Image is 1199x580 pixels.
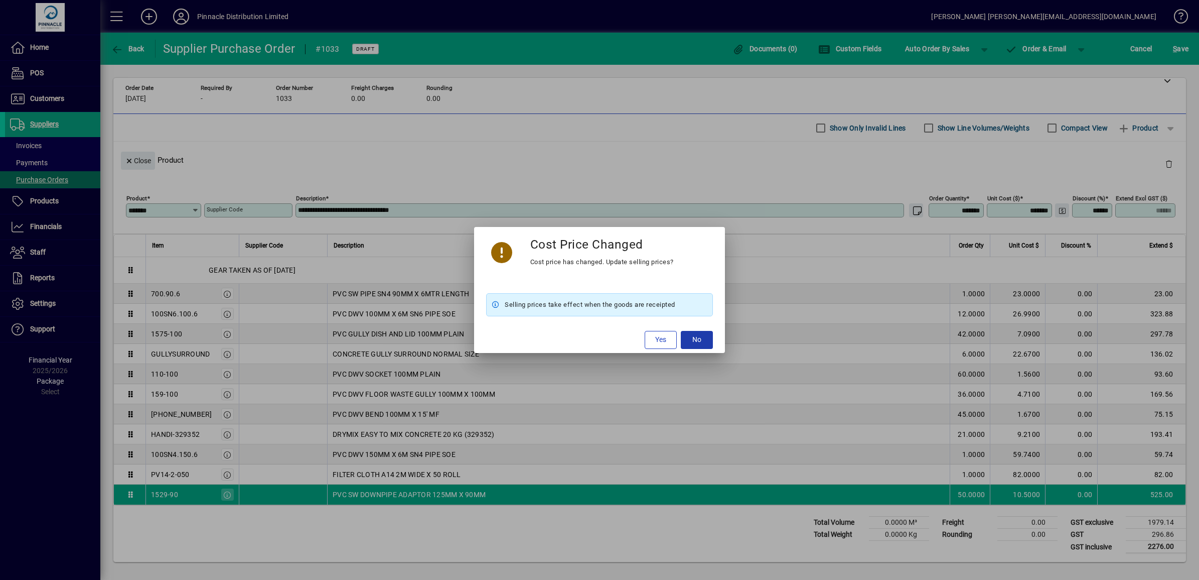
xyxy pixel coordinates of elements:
span: No [692,334,701,345]
button: Yes [645,331,677,349]
button: No [681,331,713,349]
span: Selling prices take effect when the goods are receipted [505,299,675,311]
span: Yes [655,334,666,345]
h3: Cost Price Changed [530,237,643,252]
div: Cost price has changed. Update selling prices? [530,256,674,268]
